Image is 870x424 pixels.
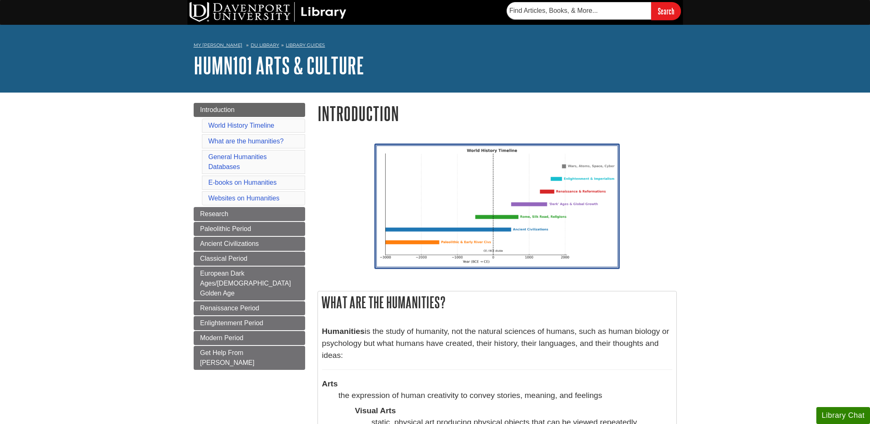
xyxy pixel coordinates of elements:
[318,103,677,124] h1: Introduction
[651,2,681,20] input: Search
[209,195,280,202] a: Websites on Humanities
[322,326,672,361] p: is the study of humanity, not the natural sciences of humans, such as human biology or psychology...
[194,103,305,117] a: Introduction
[194,42,242,49] a: My [PERSON_NAME]
[286,42,325,48] a: Library Guides
[200,106,235,113] span: Introduction
[194,331,305,345] a: Modern Period
[200,319,263,326] span: Enlightenment Period
[209,153,267,170] a: General Humanities Databases
[194,237,305,251] a: Ancient Civilizations
[209,138,284,145] a: What are the humanities?
[200,255,248,262] span: Classical Period
[194,52,364,78] a: HUMN101 Arts & Culture
[200,240,259,247] span: Ancient Civilizations
[507,2,651,19] input: Find Articles, Books, & More...
[194,207,305,221] a: Research
[209,122,275,129] a: World History Timeline
[194,222,305,236] a: Paleolithic Period
[318,291,676,313] h2: What are the humanities?
[209,179,277,186] a: E-books on Humanities
[355,405,672,416] dt: Visual Arts
[194,316,305,330] a: Enlightenment Period
[200,210,228,217] span: Research
[200,225,251,232] span: Paleolithic Period
[200,270,291,297] span: European Dark Ages/[DEMOGRAPHIC_DATA] Golden Age
[194,301,305,315] a: Renaissance Period
[251,42,279,48] a: DU Library
[194,346,305,370] a: Get Help From [PERSON_NAME]
[190,2,346,22] img: DU Library
[200,334,244,341] span: Modern Period
[507,2,681,20] form: Searches DU Library's articles, books, and more
[200,349,255,366] span: Get Help From [PERSON_NAME]
[200,305,259,312] span: Renaissance Period
[322,327,365,336] strong: Humanities
[816,407,870,424] button: Library Chat
[322,378,672,389] dt: Arts
[194,40,677,53] nav: breadcrumb
[194,267,305,300] a: European Dark Ages/[DEMOGRAPHIC_DATA] Golden Age
[194,103,305,370] div: Guide Page Menu
[194,252,305,266] a: Classical Period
